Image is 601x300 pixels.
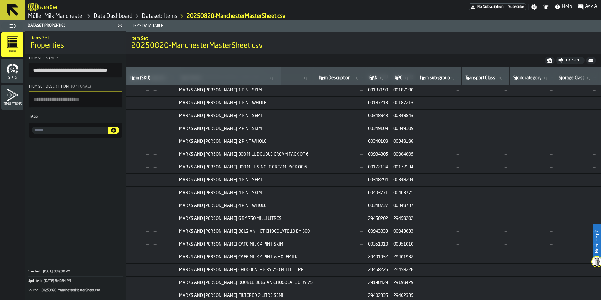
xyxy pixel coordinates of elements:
[419,242,459,247] span: —
[393,178,414,183] span: 00348294
[154,281,156,285] span: —
[129,24,601,28] span: Items Data Table
[318,216,363,221] span: —
[1,50,23,53] span: Data
[368,293,388,298] span: 29402335
[29,63,122,77] input: button-toolbar-Item Set Name
[29,56,122,77] label: button-toolbar-Item Set Name
[179,178,313,183] span: MARKS AND [PERSON_NAME] 4 PINT SEMI
[512,139,552,144] span: —
[368,216,388,221] span: 29458202
[154,139,156,144] span: —
[464,74,507,82] input: label
[28,277,123,286] button: Updated:[DATE] 3:49:34 PM
[154,293,156,298] span: —
[419,229,459,234] span: —
[128,178,149,183] span: —
[179,139,313,144] span: MARKS AND [PERSON_NAME] 2 PINT WHOLE
[368,126,388,131] span: 00349109
[393,267,414,272] span: 29458226
[116,22,124,29] label: button-toggle-Close me
[419,280,459,285] span: —
[464,203,507,208] span: —
[179,126,313,131] span: MARKS AND [PERSON_NAME] 2 PINT SKIM
[56,56,58,61] span: Required
[318,152,363,157] span: —
[179,255,313,260] span: MARKS AND [PERSON_NAME] CAFE MILK 4 PINT WHOLEMILK
[318,113,363,118] span: —
[464,126,507,131] span: —
[557,190,595,195] span: —
[419,88,459,93] span: —
[540,4,552,10] label: button-toggle-Notifications
[319,75,350,80] span: label
[512,101,552,106] span: —
[318,229,363,234] span: —
[128,280,149,285] span: —
[393,165,414,170] span: 00172134
[179,242,313,247] span: MARKS AND [PERSON_NAME] CAFE MILK 4 PINT SKIM
[1,59,23,84] li: menu Stats
[28,288,41,292] div: Source
[1,85,23,110] li: menu Simulations
[464,267,507,272] span: —
[1,76,23,80] span: Stats
[318,242,363,247] span: —
[179,190,313,195] span: MARKS AND [PERSON_NAME] 4 PINT SKIM
[108,127,119,134] button: button-
[419,190,459,195] span: —
[563,58,582,63] div: Export
[557,139,595,144] span: —
[419,113,459,118] span: —
[28,267,123,276] div: KeyValueItem-Created
[469,3,526,10] div: Menu Subscription
[419,178,459,183] span: —
[318,126,363,131] span: —
[368,190,388,195] span: 00403771
[71,85,91,89] span: (Optional)
[464,101,507,106] span: —
[154,165,156,169] span: —
[318,293,363,298] span: —
[179,152,313,157] span: MARKS AND [PERSON_NAME] 300 MILL DOUBLE CREAM PACK OF 6
[557,267,595,272] span: —
[129,74,278,82] input: label
[557,229,595,234] span: —
[128,113,149,118] span: —
[128,242,149,247] span: —
[154,255,156,259] span: —
[154,114,156,118] span: —
[368,113,388,118] span: 00348843
[419,165,459,170] span: —
[508,5,524,9] span: Subscribe
[593,224,600,259] label: Need Help?
[318,74,363,82] input: label
[126,32,601,54] div: title-20250820-ManchesterMasterSheet.csv
[464,139,507,144] span: —
[40,4,58,10] h2: Sub Title
[318,267,363,272] span: —
[187,13,286,20] a: link-to-/wh/i/b09612b5-e9f1-4a3a-b0a4-784729d61419/ITEM_SET/42993552-3966-4e5d-8a36-b132f0f76b91
[154,229,156,234] span: —
[368,178,388,183] span: 00348294
[368,74,388,82] input: label
[28,276,123,286] div: KeyValueItem-Updated
[477,5,504,9] span: No Subscription
[28,13,84,20] a: link-to-/wh/i/b09612b5-e9f1-4a3a-b0a4-784729d61419
[131,41,263,51] span: 20250820-ManchesterMasterSheet.csv
[25,31,126,54] div: title-Properties
[154,152,156,157] span: —
[154,204,156,208] span: —
[557,165,595,170] span: —
[512,190,552,195] span: —
[393,139,414,144] span: 00348188
[1,32,23,57] li: menu Data
[29,91,122,107] textarea: Item Set Description(Optional)
[30,41,64,51] span: Properties
[369,75,378,80] span: label
[94,13,132,20] a: link-to-/wh/i/b09612b5-e9f1-4a3a-b0a4-784729d61419/data
[179,229,313,234] span: MARKS AND [PERSON_NAME] BELGIAN HOT CHOCOLATE 10 BY 300
[154,268,156,272] span: —
[393,280,414,285] span: 29198429
[419,203,459,208] span: —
